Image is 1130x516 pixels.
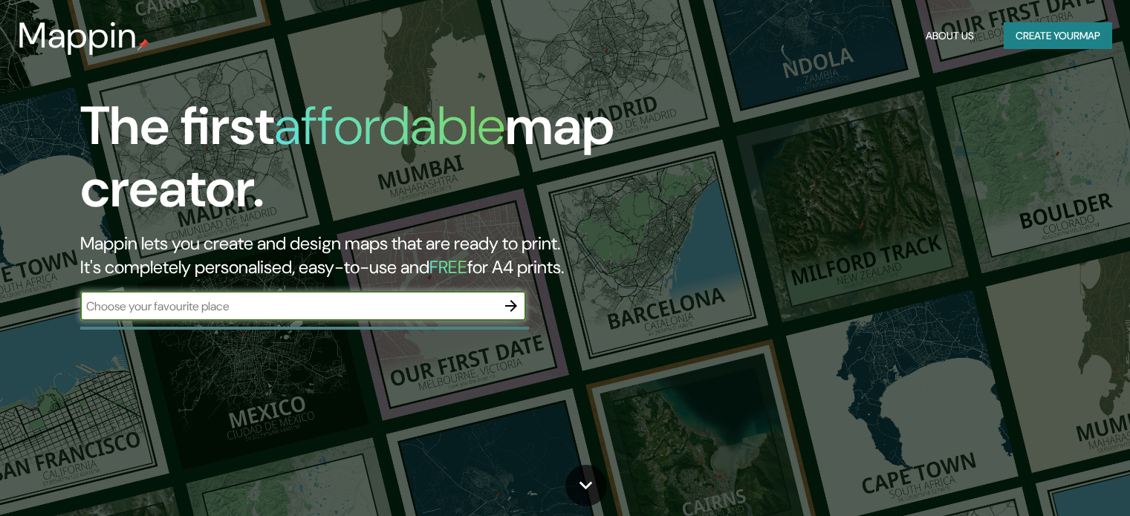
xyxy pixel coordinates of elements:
button: About Us [920,22,980,50]
h3: Mappin [18,15,137,56]
input: Choose your favourite place [80,298,496,315]
iframe: Help widget launcher [998,458,1114,500]
h5: FREE [429,255,467,278]
button: Create yourmap [1004,22,1112,50]
h1: The first map creator. [80,95,646,232]
h1: affordable [274,91,505,160]
img: mappin-pin [137,39,149,50]
h2: Mappin lets you create and design maps that are ready to print. It's completely personalised, eas... [80,232,646,279]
